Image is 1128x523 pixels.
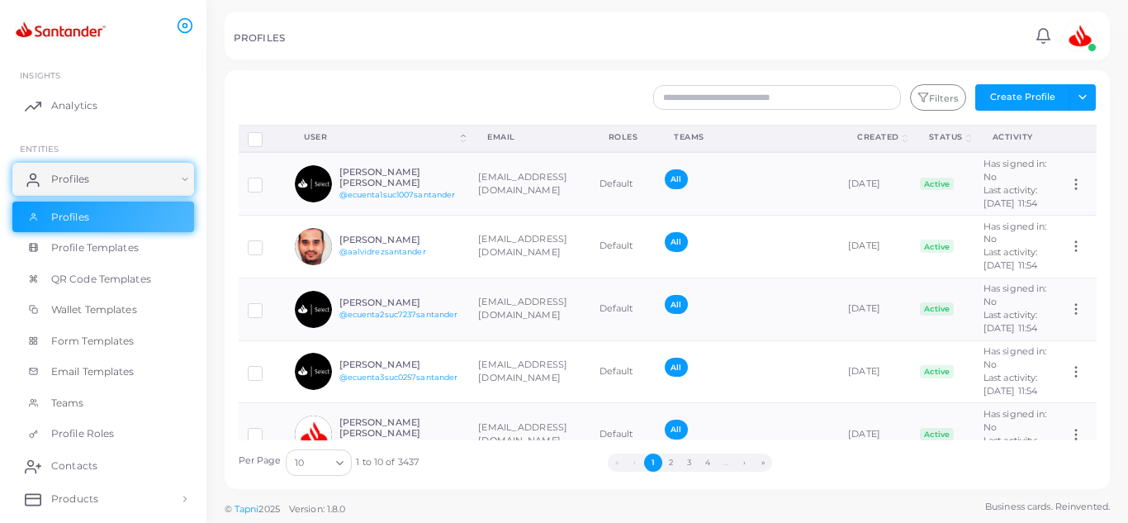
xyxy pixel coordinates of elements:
[235,503,259,515] a: Tapni
[920,365,955,378] span: Active
[839,403,911,466] td: [DATE]
[286,449,352,476] div: Search for option
[51,172,89,187] span: Profiles
[12,449,194,483] a: Contacts
[51,272,151,287] span: QR Code Templates
[993,131,1042,143] div: activity
[469,216,590,278] td: [EMAIL_ADDRESS][DOMAIN_NAME]
[983,435,1038,459] span: Last activity: [DATE] 11:54
[983,309,1038,334] span: Last activity: [DATE] 11:54
[754,454,772,472] button: Go to last page
[51,492,98,506] span: Products
[857,131,899,143] div: Created
[20,70,60,80] span: INSIGHTS
[1059,125,1096,152] th: Action
[665,420,687,439] span: All
[339,167,461,188] h6: [PERSON_NAME] [PERSON_NAME]
[975,84,1069,111] button: Create Profile
[12,202,194,233] a: Profiles
[339,247,426,256] a: @aalvidrezsantander
[339,190,456,199] a: @ecuenta1suc1007santander
[12,232,194,264] a: Profile Templates
[339,235,461,245] h6: [PERSON_NAME]
[51,334,135,349] span: Form Templates
[295,228,332,265] img: avatar
[295,416,332,453] img: avatar
[295,165,332,202] img: avatar
[51,98,97,113] span: Analytics
[258,502,279,516] span: 2025
[339,373,458,382] a: @ecuenta3suc0257santander
[920,178,955,191] span: Active
[590,152,656,215] td: Default
[910,84,966,111] button: Filters
[20,144,59,154] span: ENTITIES
[295,454,304,472] span: 10
[983,184,1038,209] span: Last activity: [DATE] 11:54
[51,396,84,411] span: Teams
[487,131,571,143] div: Email
[469,278,590,340] td: [EMAIL_ADDRESS][DOMAIN_NAME]
[306,454,329,472] input: Search for option
[662,454,680,472] button: Go to page 2
[983,283,1047,307] span: Has signed in: No
[12,326,194,357] a: Form Templates
[51,364,135,379] span: Email Templates
[339,310,458,319] a: @ecuenta2suc7237santander
[12,483,194,516] a: Products
[339,297,461,308] h6: [PERSON_NAME]
[469,340,590,403] td: [EMAIL_ADDRESS][DOMAIN_NAME]
[469,403,590,466] td: [EMAIL_ADDRESS][DOMAIN_NAME]
[234,32,285,44] h5: PROFILES
[239,454,282,468] label: Per Page
[51,210,89,225] span: Profiles
[983,345,1047,370] span: Has signed in: No
[12,387,194,419] a: Teams
[12,163,194,196] a: Profiles
[644,454,662,472] button: Go to page 1
[12,418,194,449] a: Profile Roles
[699,454,717,472] button: Go to page 4
[839,340,911,403] td: [DATE]
[983,221,1047,245] span: Has signed in: No
[665,358,687,377] span: All
[295,291,332,328] img: avatar
[839,278,911,340] td: [DATE]
[920,302,955,316] span: Active
[665,169,687,188] span: All
[680,454,699,472] button: Go to page 3
[51,302,137,317] span: Wallet Templates
[839,152,911,215] td: [DATE]
[736,454,754,472] button: Go to next page
[1059,19,1101,52] a: avatar
[983,408,1047,433] span: Has signed in: No
[225,502,345,516] span: ©
[15,16,107,46] img: logo
[239,125,287,152] th: Row-selection
[469,152,590,215] td: [EMAIL_ADDRESS][DOMAIN_NAME]
[339,417,461,439] h6: [PERSON_NAME] [PERSON_NAME]
[12,264,194,295] a: QR Code Templates
[983,158,1047,183] span: Has signed in: No
[419,454,960,472] ul: Pagination
[665,295,687,314] span: All
[920,240,955,253] span: Active
[356,456,419,469] span: 1 to 10 of 3437
[590,403,656,466] td: Default
[51,240,139,255] span: Profile Templates
[609,131,638,143] div: Roles
[665,232,687,251] span: All
[839,216,911,278] td: [DATE]
[929,131,963,143] div: Status
[590,216,656,278] td: Default
[983,372,1038,397] span: Last activity: [DATE] 11:54
[983,246,1038,271] span: Last activity: [DATE] 11:54
[289,503,346,515] span: Version: 1.8.0
[339,359,461,370] h6: [PERSON_NAME]
[985,500,1110,514] span: Business cards. Reinvented.
[1064,19,1097,52] img: avatar
[295,353,332,390] img: avatar
[590,340,656,403] td: Default
[51,426,114,441] span: Profile Roles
